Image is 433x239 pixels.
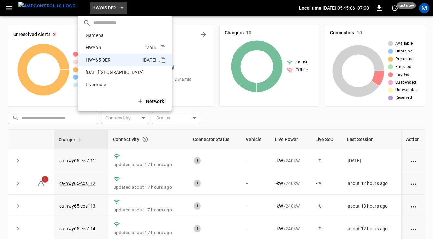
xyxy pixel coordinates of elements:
[133,95,169,108] button: Network
[160,56,167,64] div: copy
[83,44,146,51] p: HWY65
[83,81,146,88] p: Livermore
[83,32,146,39] p: Gardena
[83,57,143,63] p: HWY65-DER
[160,44,167,51] div: copy
[83,69,146,75] p: [DATE][GEOGRAPHIC_DATA]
